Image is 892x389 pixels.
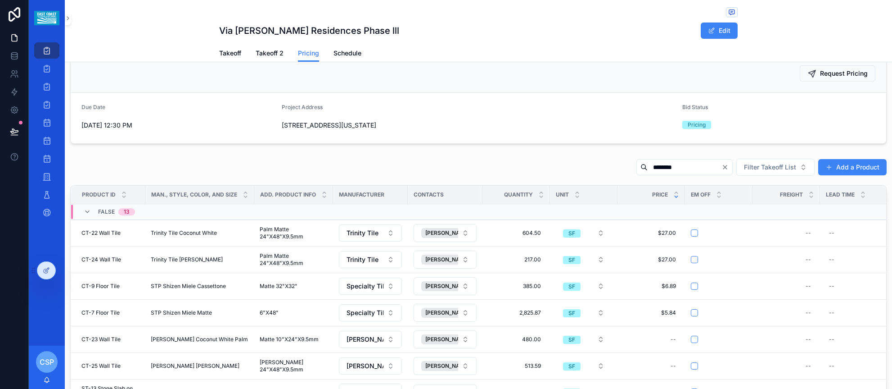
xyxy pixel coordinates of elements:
[151,309,212,316] span: STP Shizen Miele Matte
[626,283,676,290] span: $6.89
[491,256,541,263] span: 217.00
[829,362,834,370] div: --
[333,49,361,58] span: Schedule
[414,191,444,198] span: Contacts
[260,191,316,198] span: Add. Product Info
[219,45,241,63] a: Takeoff
[425,362,470,370] span: [PERSON_NAME]
[425,256,470,263] span: [PERSON_NAME]
[260,226,328,240] span: Palm Matte 24"X48"X9.5mm
[347,308,383,317] span: Specialty Tile Products STP
[339,304,402,321] button: Select Button
[556,358,612,374] button: Select Button
[256,49,284,58] span: Takeoff 2
[81,362,121,370] span: CT-25 Wall Tile
[34,11,59,25] img: App logo
[260,283,297,290] span: Matte 32"X32"
[626,229,676,237] span: $27.00
[671,362,676,370] div: --
[347,335,383,344] span: [PERSON_NAME]
[736,159,815,176] button: Select Button
[260,359,328,373] span: [PERSON_NAME] 24"X48"X9.5mm
[333,45,361,63] a: Schedule
[339,191,384,198] span: Manufacturer
[806,283,811,290] div: --
[81,336,121,343] span: CT-23 Wall Tile
[124,208,130,215] div: 13
[829,283,834,290] div: --
[151,229,217,237] span: Trinity Tile Coconut White
[421,228,483,238] button: Unselect 326
[829,309,834,316] div: --
[721,164,732,171] button: Clear
[81,309,120,316] span: CT-7 Floor Tile
[556,225,612,241] button: Select Button
[491,362,541,370] span: 513.59
[829,336,834,343] div: --
[780,191,803,198] span: Freight
[556,278,612,294] button: Select Button
[652,191,668,198] span: Price
[800,65,875,82] button: Request Pricing
[414,277,477,295] button: Select Button
[568,362,575,371] div: SF
[568,336,575,344] div: SF
[219,24,399,37] h1: Via [PERSON_NAME] Residences Phase lll
[491,229,541,237] span: 604.50
[568,256,575,264] div: SF
[806,336,811,343] div: --
[682,104,708,110] span: Bid Status
[151,362,239,370] span: [PERSON_NAME] [PERSON_NAME]
[260,309,279,316] span: 6"X48"
[744,163,796,172] span: Filter Takeoff List
[820,69,868,78] span: Request Pricing
[671,336,676,343] div: --
[826,191,855,198] span: Lead Time
[421,255,483,265] button: Unselect 326
[282,104,323,110] span: Project Address
[347,229,378,238] span: Trinity Tile
[414,330,477,348] button: Select Button
[806,256,811,263] div: --
[151,336,248,343] span: [PERSON_NAME] Coconut White Palm
[414,224,477,242] button: Select Button
[339,278,402,295] button: Select Button
[556,331,612,348] button: Select Button
[421,334,483,344] button: Unselect 396
[504,191,533,198] span: Quantity
[339,251,402,268] button: Select Button
[818,159,887,175] a: Add a Product
[829,256,834,263] div: --
[81,283,120,290] span: CT-9 Floor Tile
[425,309,470,316] span: [PERSON_NAME]
[298,49,319,58] span: Pricing
[421,308,483,318] button: Unselect 495
[339,331,402,348] button: Select Button
[282,121,675,130] span: [STREET_ADDRESS][US_STATE]
[568,309,575,317] div: SF
[260,336,319,343] span: Matte 10"X24"X9.5mm
[339,357,402,375] button: Select Button
[688,121,706,129] div: Pricing
[347,362,383,371] span: [PERSON_NAME]
[81,229,121,237] span: CT-22 Wall Tile
[691,191,711,198] span: Em Off
[829,229,834,237] div: --
[421,361,483,371] button: Unselect 396
[414,304,477,322] button: Select Button
[298,45,319,62] a: Pricing
[806,229,811,237] div: --
[82,191,116,198] span: Product ID
[81,104,105,110] span: Due Date
[339,224,402,242] button: Select Button
[425,229,470,237] span: [PERSON_NAME]
[256,45,284,63] a: Takeoff 2
[568,283,575,291] div: SF
[219,49,241,58] span: Takeoff
[151,256,223,263] span: Trinity Tile [PERSON_NAME]
[806,362,811,370] div: --
[347,255,378,264] span: Trinity Tile
[98,208,115,215] span: FALSE
[626,309,676,316] span: $5.84
[425,283,470,290] span: [PERSON_NAME]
